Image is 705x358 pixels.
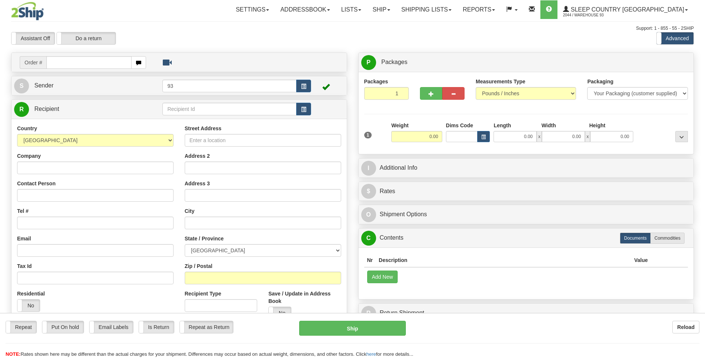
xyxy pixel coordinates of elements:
[391,122,408,129] label: Weight
[361,231,376,246] span: C
[366,351,376,357] a: here
[494,122,511,129] label: Length
[17,207,29,215] label: Tel #
[587,78,613,85] label: Packaging
[367,0,395,19] a: Ship
[17,180,55,187] label: Contact Person
[11,2,44,20] img: logo2044.jpg
[12,32,55,44] label: Assistant Off
[139,321,174,333] label: Is Return
[162,80,296,92] input: Sender Id
[185,134,341,147] input: Enter a location
[361,207,376,222] span: O
[336,0,367,19] a: Lists
[57,32,116,44] label: Do a return
[361,306,376,321] span: R
[589,122,605,129] label: Height
[541,122,556,129] label: Width
[6,351,20,357] span: NOTE:
[17,125,37,132] label: Country
[34,82,54,89] span: Sender
[185,152,210,160] label: Address 2
[361,161,376,176] span: I
[364,253,376,267] th: Nr
[180,321,233,333] label: Repeat as Return
[17,235,31,242] label: Email
[396,0,457,19] a: Shipping lists
[269,307,291,319] label: No
[17,152,41,160] label: Company
[672,321,699,333] button: Reload
[364,132,372,138] span: 1
[268,290,341,305] label: Save / Update in Address Book
[14,102,146,117] a: R Recipient
[361,306,691,321] a: RReturn Shipment
[230,0,275,19] a: Settings
[185,235,224,242] label: State / Province
[17,290,45,297] label: Residential
[14,102,29,117] span: R
[20,56,46,69] span: Order #
[17,300,40,311] label: No
[361,184,376,199] span: $
[688,141,704,217] iframe: chat widget
[299,321,405,336] button: Ship
[361,207,691,222] a: OShipment Options
[376,253,631,267] th: Description
[364,78,388,85] label: Packages
[11,25,694,32] div: Support: 1 - 855 - 55 - 2SHIP
[557,0,693,19] a: Sleep Country [GEOGRAPHIC_DATA] 2044 / Warehouse 93
[162,103,296,115] input: Recipient Id
[650,233,685,244] label: Commodities
[476,78,525,85] label: Measurements Type
[563,12,619,19] span: 2044 / Warehouse 93
[631,253,651,267] th: Value
[446,122,473,129] label: Dims Code
[17,262,32,270] label: Tax Id
[90,321,133,333] label: Email Labels
[185,207,194,215] label: City
[185,290,221,297] label: Recipient Type
[457,0,501,19] a: Reports
[6,321,36,333] label: Repeat
[677,324,695,330] b: Reload
[361,55,376,70] span: P
[675,131,688,142] div: ...
[42,321,84,333] label: Put On hold
[361,55,691,70] a: P Packages
[657,32,693,44] label: Advanced
[185,125,221,132] label: Street Address
[569,6,684,13] span: Sleep Country [GEOGRAPHIC_DATA]
[361,160,691,176] a: IAdditional Info
[185,262,213,270] label: Zip / Postal
[620,233,651,244] label: Documents
[14,79,29,93] span: S
[185,180,210,187] label: Address 3
[34,106,59,112] span: Recipient
[585,131,590,142] span: x
[361,230,691,246] a: CContents
[14,78,162,93] a: S Sender
[537,131,542,142] span: x
[275,0,336,19] a: Addressbook
[367,271,398,283] button: Add New
[381,59,407,65] span: Packages
[361,184,691,199] a: $Rates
